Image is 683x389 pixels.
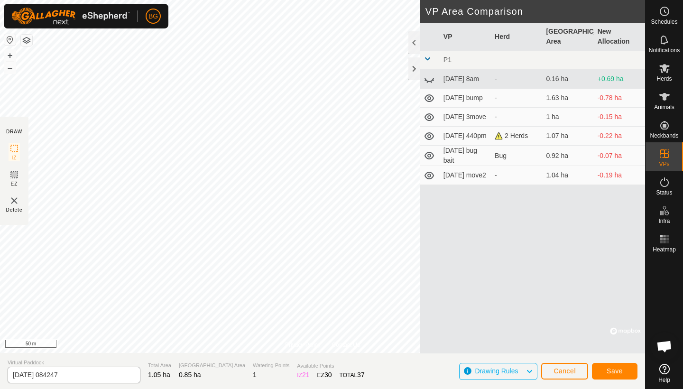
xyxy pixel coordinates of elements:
th: Herd [491,23,542,51]
span: 30 [324,371,332,379]
button: Map Layers [21,35,32,46]
span: 21 [302,371,310,379]
div: Open chat [650,332,679,361]
div: DRAW [6,128,22,135]
td: 1 ha [542,108,593,127]
div: - [495,93,538,103]
button: Cancel [541,363,588,380]
div: TOTAL [340,370,365,380]
td: [DATE] bump [440,89,491,108]
div: 2 Herds [495,131,538,141]
span: IZ [12,154,17,161]
span: Total Area [148,361,171,370]
td: 0.16 ha [542,70,593,89]
span: 0.85 ha [179,371,201,379]
span: Infra [658,218,670,224]
a: Privacy Policy [285,341,321,349]
td: +0.69 ha [594,70,645,89]
th: VP [440,23,491,51]
div: EZ [317,370,332,380]
td: [DATE] move2 [440,166,491,185]
span: Heatmap [653,247,676,252]
td: 0.92 ha [542,146,593,166]
a: Help [646,360,683,387]
img: Gallagher Logo [11,8,130,25]
td: -0.15 ha [594,108,645,127]
span: Drawing Rules [475,367,518,375]
th: New Allocation [594,23,645,51]
span: [GEOGRAPHIC_DATA] Area [179,361,245,370]
td: -0.22 ha [594,127,645,146]
span: Cancel [554,367,576,375]
td: [DATE] 440pm [440,127,491,146]
span: Available Points [297,362,364,370]
img: VP [9,195,20,206]
span: Schedules [651,19,677,25]
span: Notifications [649,47,680,53]
span: 37 [357,371,365,379]
div: IZ [297,370,309,380]
td: -0.07 ha [594,146,645,166]
div: - [495,112,538,122]
span: BG [148,11,158,21]
td: -0.78 ha [594,89,645,108]
td: 1.07 ha [542,127,593,146]
h2: VP Area Comparison [425,6,645,17]
a: Contact Us [332,341,360,349]
span: 1 [253,371,257,379]
td: 1.04 ha [542,166,593,185]
button: + [4,50,16,61]
span: Help [658,377,670,383]
span: Delete [6,206,23,213]
div: - [495,74,538,84]
span: Herds [656,76,672,82]
span: VPs [659,161,669,167]
span: Neckbands [650,133,678,139]
span: Virtual Paddock [8,359,140,367]
td: [DATE] 8am [440,70,491,89]
th: [GEOGRAPHIC_DATA] Area [542,23,593,51]
span: Animals [654,104,674,110]
td: -0.19 ha [594,166,645,185]
td: 1.63 ha [542,89,593,108]
button: Save [592,363,637,380]
button: – [4,62,16,74]
button: Reset Map [4,34,16,46]
td: [DATE] bug bait [440,146,491,166]
td: [DATE] 3move [440,108,491,127]
span: Watering Points [253,361,289,370]
div: Bug [495,151,538,161]
span: 1.05 ha [148,371,170,379]
span: Save [607,367,623,375]
span: P1 [443,56,452,64]
span: Status [656,190,672,195]
span: EZ [11,180,18,187]
div: - [495,170,538,180]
